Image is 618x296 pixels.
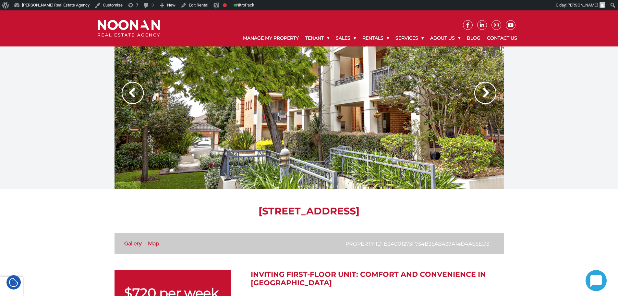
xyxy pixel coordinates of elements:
[427,30,464,46] a: About Us
[122,82,144,104] img: Arrow slider
[6,275,21,290] div: Cookie Settings
[240,30,302,46] a: Manage My Property
[124,240,142,247] a: Gallery
[148,240,159,247] a: Map
[115,205,504,217] h1: [STREET_ADDRESS]
[359,30,392,46] a: Rentals
[98,20,160,37] img: Noonan Real Estate Agency
[474,82,496,104] img: Arrow slider
[223,3,227,7] div: Focus keyphrase not set
[302,30,333,46] a: Tenant
[333,30,359,46] a: Sales
[251,270,504,288] h2: Inviting First-Floor Unit: Comfort and Convenience in [GEOGRAPHIC_DATA]
[484,30,520,46] a: Contact Us
[345,240,489,248] p: Property ID: b34001273f734b35ab439414d4ae5ed3
[464,30,484,46] a: Blog
[392,30,427,46] a: Services
[566,3,598,7] span: [PERSON_NAME]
